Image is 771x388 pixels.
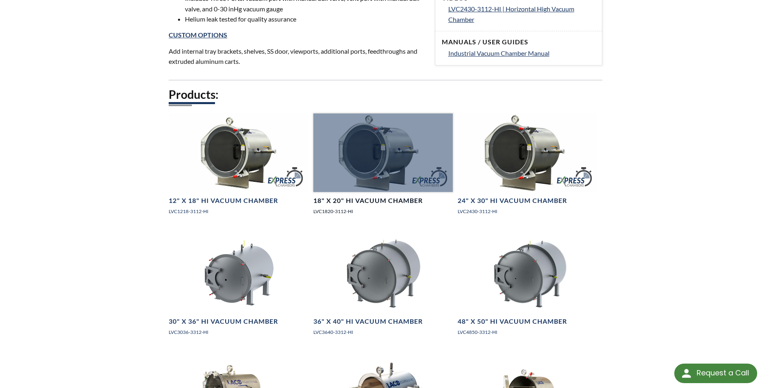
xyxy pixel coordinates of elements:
h2: Products: [169,87,602,102]
p: LVC3036-3312-HI [169,328,308,336]
span: Industrial Vacuum Chamber Manual [448,49,549,57]
a: Horizontal Vacuum Chamber SS with Hinged Door, right side angle view36" X 40" HI Vacuum ChamberLV... [313,235,453,342]
a: LVC2430-3112-HI | Horizontal High Vacuum Chamber [448,4,595,24]
a: Horizontal Industrial Vacuum Chamber, right angle view48" X 50" HI Vacuum ChamberLVC4850-3312-HI [458,235,597,342]
p: Add internal tray brackets, shelves, SS door, viewports, additional ports, feedthroughs and extru... [169,46,425,67]
h4: 24" X 30" HI Vacuum Chamber [458,196,567,205]
a: LVC2430-3112-HI Horizontal SS Express Chamber, angle view24" X 30" HI Vacuum ChamberLVC2430-3112-HI [458,113,597,221]
a: LVC1218-3112-HI Express Chamber12" X 18" HI Vacuum ChamberLVC1218-3112-HI [169,113,308,221]
a: SS Horizontal Industrial Vacuum Chamber, right side angle view30" X 36" HI Vacuum ChamberLVC3036-... [169,235,308,342]
div: Request a Call [674,364,757,383]
a: Industrial Vacuum Chamber Manual [448,48,595,59]
p: LVC2430-3112-HI [458,207,597,215]
p: LVC4850-3312-HI [458,328,597,336]
a: LVC1820-3112-HI Horizontal Express Chamber, right side angled view18" X 20" HI Vacuum ChamberLVC1... [313,113,453,221]
h4: 30" X 36" HI Vacuum Chamber [169,317,278,326]
div: Request a Call [697,364,749,382]
h4: 18" X 20" HI Vacuum Chamber [313,196,423,205]
h4: 48" X 50" HI Vacuum Chamber [458,317,567,326]
p: LVC1218-3112-HI [169,207,308,215]
p: LVC3640-3312-HI [313,328,453,336]
h4: 12" X 18" HI Vacuum Chamber [169,196,278,205]
p: LVC1820-3112-HI [313,207,453,215]
h4: 36" X 40" HI Vacuum Chamber [313,317,423,326]
img: round button [680,367,693,380]
a: Custom Options [169,31,227,39]
h4: Manuals / User Guides [442,38,595,46]
li: Helium leak tested for quality assurance [185,14,425,24]
span: LVC2430-3112-HI | Horizontal High Vacuum Chamber [448,5,574,23]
